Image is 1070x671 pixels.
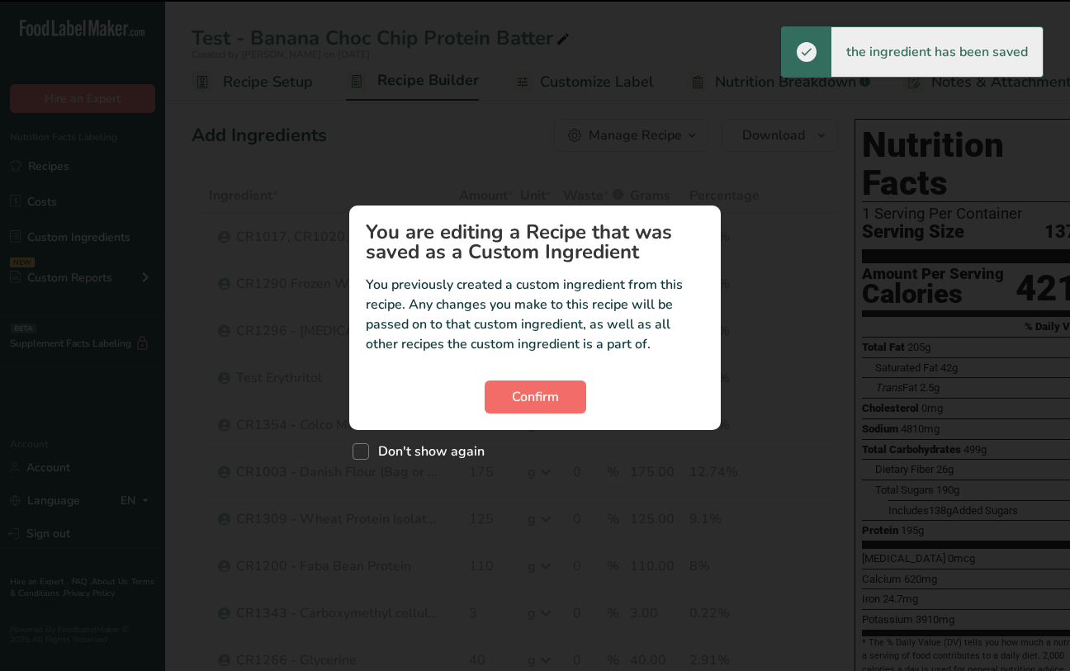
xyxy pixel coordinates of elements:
span: Don't show again [369,443,485,460]
div: the ingredient has been saved [831,27,1043,77]
p: You previously created a custom ingredient from this recipe. Any changes you make to this recipe ... [366,275,704,354]
span: Confirm [512,387,559,407]
h1: You are editing a Recipe that was saved as a Custom Ingredient [366,222,704,262]
button: Confirm [485,380,586,413]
